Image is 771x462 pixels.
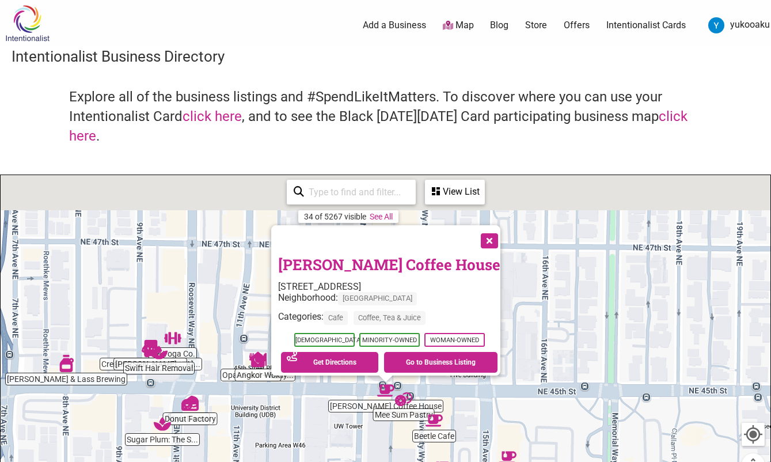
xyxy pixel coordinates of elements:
div: Beetle Cafe [426,412,443,429]
a: Go to Business Listing [384,352,497,373]
a: Add a Business [363,19,426,32]
div: [STREET_ADDRESS] [278,281,500,292]
a: Map [443,19,474,32]
a: Offers [564,19,590,32]
a: [PERSON_NAME] Coffee House [278,255,500,274]
div: 34 of 5267 visible [304,212,366,221]
div: Angkor Wok [249,351,267,368]
div: Swift Hair Removal [150,344,168,361]
button: Close [474,225,503,254]
h4: Explore all of the business listings and #SpendLikeItMatters. To discover where you can use your ... [69,88,702,146]
div: We Yoga Co. [164,330,181,347]
span: Woman-Owned [424,333,484,347]
div: Donut Factory [181,395,199,412]
a: See All [370,212,393,221]
span: [GEOGRAPHIC_DATA] [338,292,417,305]
div: Categories: [278,311,500,330]
h3: Intentionalist Business Directory [12,46,759,67]
a: click here [69,108,688,144]
div: View List [426,181,484,203]
a: Intentionalist Cards [606,19,686,32]
div: Ladd & Lass Brewing [58,355,75,372]
div: McCune, Godfrey, Emerick & Broggel, Inc. [142,340,159,357]
a: Blog [490,19,508,32]
div: See a list of the visible businesses [425,180,485,205]
span: Cafe [324,311,348,324]
span: [DEMOGRAPHIC_DATA]-Owned [294,333,354,347]
a: Get Directions [281,352,378,373]
a: click here [183,108,242,124]
div: Type to search and filter [287,180,416,205]
div: Mee Sum Pastry [395,391,412,408]
input: Type to find and filter... [304,181,409,203]
button: Your Location [742,423,765,446]
a: Store [525,19,547,32]
span: Coffee, Tea & Juice [354,311,426,324]
span: Minority-Owned [359,333,419,347]
div: Leon Coffee House [377,382,394,399]
div: Sugar Plum: The Sugaring Experts [154,415,171,433]
div: Creative Dementia Collective [142,340,159,357]
div: Neighborhood: [278,292,500,311]
a: yukooaku [702,15,770,36]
